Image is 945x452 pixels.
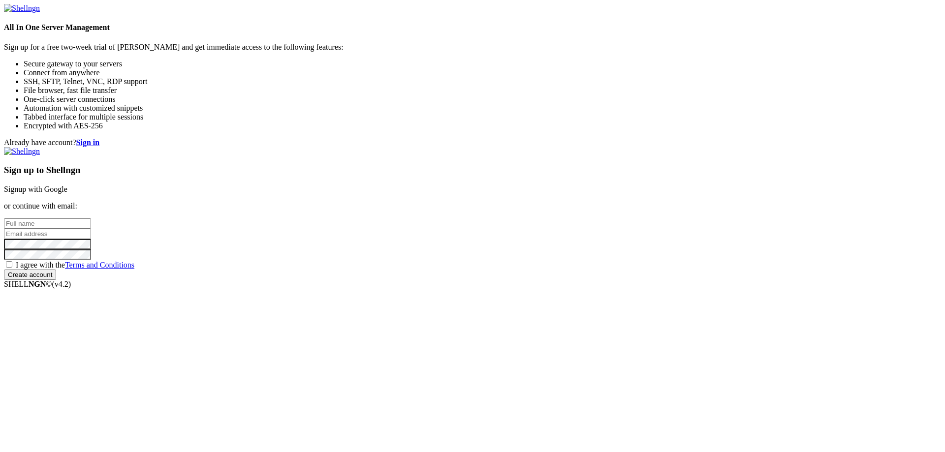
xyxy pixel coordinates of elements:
span: 4.2.0 [52,280,71,288]
li: Encrypted with AES-256 [24,121,941,130]
b: NGN [29,280,46,288]
img: Shellngn [4,4,40,13]
span: SHELL © [4,280,71,288]
li: File browser, fast file transfer [24,86,941,95]
span: I agree with the [16,261,134,269]
li: SSH, SFTP, Telnet, VNC, RDP support [24,77,941,86]
li: Tabbed interface for multiple sessions [24,113,941,121]
a: Sign in [76,138,100,147]
div: Already have account? [4,138,941,147]
a: Terms and Conditions [65,261,134,269]
a: Signup with Google [4,185,67,193]
li: One-click server connections [24,95,941,104]
h4: All In One Server Management [4,23,941,32]
h3: Sign up to Shellngn [4,165,941,176]
li: Secure gateway to your servers [24,60,941,68]
li: Connect from anywhere [24,68,941,77]
input: Email address [4,229,91,239]
p: or continue with email: [4,202,941,211]
input: I agree with theTerms and Conditions [6,261,12,268]
li: Automation with customized snippets [24,104,941,113]
img: Shellngn [4,147,40,156]
input: Create account [4,270,56,280]
p: Sign up for a free two-week trial of [PERSON_NAME] and get immediate access to the following feat... [4,43,941,52]
input: Full name [4,218,91,229]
